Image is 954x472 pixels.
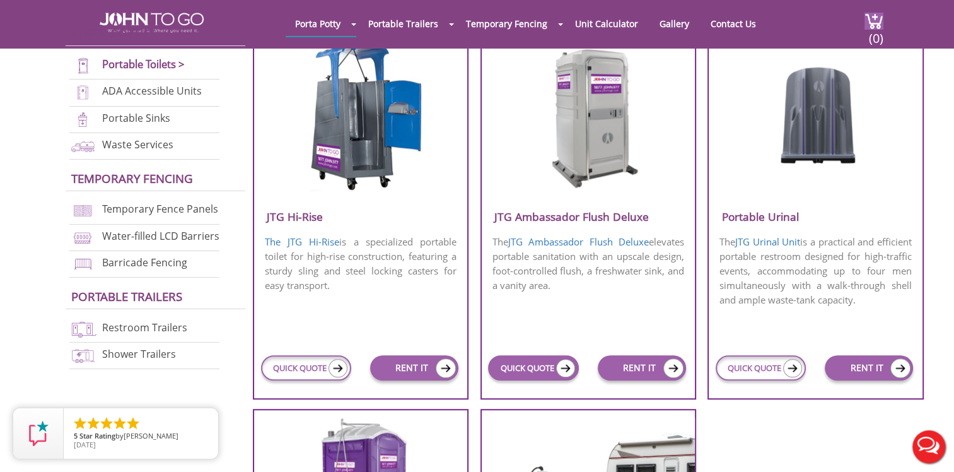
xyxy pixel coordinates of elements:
[598,355,686,381] a: RENT IT
[890,358,910,378] img: icon
[102,111,170,125] a: Portable Sinks
[69,138,96,155] img: waste-services-new.png
[26,421,51,446] img: Review Rating
[864,13,883,30] img: cart a
[701,11,765,36] a: Contact Us
[457,11,557,36] a: Temporary Fencing
[102,203,218,216] a: Temporary Fence Panels
[102,85,202,98] a: ADA Accessible Units
[102,229,219,243] a: Water-filled LCD Barriers
[69,229,96,246] img: water-filled%20barriers-new.png
[74,440,96,449] span: [DATE]
[709,206,922,227] h3: Portable Urinal
[265,235,340,248] a: The JTG Hi-Rise
[124,431,178,440] span: [PERSON_NAME]
[286,11,350,36] a: Porta Potty
[868,20,883,47] span: (0)
[102,57,185,71] a: Portable Toilets >
[528,44,648,189] img: JTG-Ambassador-Flush-Deluxe.png
[125,416,141,431] li: 
[566,11,648,36] a: Unit Calculator
[102,138,173,151] a: Waste Services
[329,359,347,377] img: icon
[69,111,96,128] img: portable-sinks-new.png
[735,235,800,248] a: JTG Urinal Unit
[650,11,699,36] a: Gallery
[71,288,182,304] a: Portable trailers
[359,11,448,36] a: Portable Trailers
[71,170,193,186] a: Temporary Fencing
[298,44,424,192] img: JTG-Hi-Rise-Unit.png
[69,321,96,338] img: restroom-trailers-new.png
[508,235,648,248] a: JTG Ambassador Flush Deluxe
[69,256,96,273] img: barricade-fencing-icon-new.png
[69,202,96,219] img: chan-link-fencing-new.png
[436,358,456,378] img: icon
[100,13,204,33] img: JOHN to go
[783,359,802,377] img: icon
[112,416,127,431] li: 
[74,431,78,440] span: 5
[71,25,156,41] a: Porta Potties
[370,355,458,381] a: RENT IT
[488,355,578,381] a: QUICK QUOTE
[254,233,467,294] p: is a specialized portable toilet for high-rise construction, featuring a sturdy sling and steel l...
[102,256,187,269] a: Barricade Fencing
[74,432,208,441] span: by
[709,233,922,309] p: The is a practical and efficient portable restroom designed for high-traffic events, accommodatin...
[663,358,684,378] img: icon
[73,416,88,431] li: 
[482,233,695,294] p: The elevates portable sanitation with an upscale design, foot-controlled flush, a freshwater sink...
[904,422,954,472] button: Live Chat
[556,359,575,377] img: icon
[79,431,115,440] span: Star Rating
[99,416,114,431] li: 
[825,355,913,381] a: RENT IT
[261,355,351,381] a: QUICK QUOTE
[254,206,467,227] h3: JTG Hi-Rise
[69,57,96,74] img: portable-toilets-new.png
[763,44,868,170] img: JTG-Urinal-Unit.png
[102,321,187,334] a: Restroom Trailers
[69,84,96,101] img: ADA-units-new.png
[102,347,176,361] a: Shower Trailers
[86,416,101,431] li: 
[69,347,96,364] img: shower-trailers-new.png
[482,206,695,227] h3: JTG Ambassador Flush Deluxe
[716,355,806,381] a: QUICK QUOTE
